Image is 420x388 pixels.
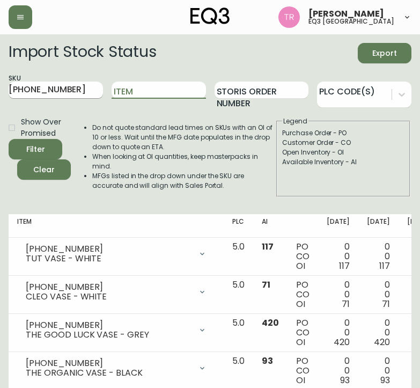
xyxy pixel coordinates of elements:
th: Item [9,214,224,238]
div: [PHONE_NUMBER]TUT VASE - WHITE [17,242,215,266]
div: 0 0 [367,242,390,271]
div: [PHONE_NUMBER]THE ORGANIC VASE - BLACK [17,356,215,380]
td: 5.0 [224,238,253,276]
span: 420 [262,317,279,329]
div: THE GOOD LUCK VASE - GREY [26,330,191,340]
span: 117 [262,240,274,253]
div: 0 0 [327,318,350,347]
div: Open Inventory - OI [282,148,404,157]
li: MFGs listed in the drop down under the SKU are accurate and will align with Sales Portal. [92,171,275,191]
span: 71 [382,298,390,310]
div: 0 0 [327,280,350,309]
span: OI [296,374,305,386]
img: 214b9049a7c64896e5c13e8f38ff7a87 [278,6,300,28]
div: [PHONE_NUMBER]CLEO VASE - WHITE [17,280,215,304]
div: [PHONE_NUMBER] [26,358,191,368]
li: When looking at OI quantities, keep masterpacks in mind. [92,152,275,171]
div: 0 0 [327,242,350,271]
span: OI [296,336,305,348]
th: PLC [224,214,253,238]
button: Export [358,43,411,63]
div: 0 0 [367,280,390,309]
button: Clear [17,159,71,180]
span: OI [296,260,305,272]
div: [PHONE_NUMBER]THE GOOD LUCK VASE - GREY [17,318,215,342]
span: Show Over Promised [21,116,62,139]
span: [PERSON_NAME] [308,10,384,18]
span: 420 [334,336,350,348]
h2: Import Stock Status [9,43,156,63]
span: 93 [262,355,273,367]
div: PO CO [296,280,310,309]
div: Customer Order - CO [282,138,404,148]
div: Available Inventory - AI [282,157,404,167]
div: [PHONE_NUMBER] [26,320,191,330]
th: AI [253,214,288,238]
button: Filter [9,139,62,159]
img: logo [190,8,230,25]
span: Export [366,47,403,60]
span: 117 [379,260,390,272]
span: 420 [374,336,390,348]
td: 5.0 [224,276,253,314]
span: 93 [340,374,350,386]
li: Do not quote standard lead times on SKUs with an OI of 10 or less. Wait until the MFG date popula... [92,123,275,152]
div: 0 0 [367,318,390,347]
div: 0 0 [367,356,390,385]
span: Clear [26,163,62,177]
div: PO CO [296,242,310,271]
div: [PHONE_NUMBER] [26,282,191,292]
div: [PHONE_NUMBER] [26,244,191,254]
span: 93 [380,374,390,386]
h5: eq3 [GEOGRAPHIC_DATA] [308,18,394,25]
div: THE ORGANIC VASE - BLACK [26,368,191,378]
th: [DATE] [318,214,358,238]
th: [DATE] [358,214,399,238]
div: TUT VASE - WHITE [26,254,191,263]
div: 0 0 [327,356,350,385]
div: PO CO [296,318,310,347]
div: PO CO [296,356,310,385]
legend: Legend [282,116,308,126]
span: OI [296,298,305,310]
td: 5.0 [224,314,253,352]
div: Filter [26,143,45,156]
span: 117 [339,260,350,272]
div: Purchase Order - PO [282,128,404,138]
div: CLEO VASE - WHITE [26,292,191,302]
span: 71 [262,279,270,291]
span: 71 [342,298,350,310]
